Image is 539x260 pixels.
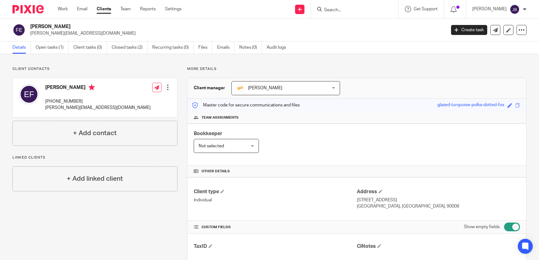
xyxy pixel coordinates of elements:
img: Pixie [12,5,44,13]
a: Files [198,42,212,54]
span: Team assignments [202,115,239,120]
span: Other details [202,169,230,174]
a: Emails [217,42,235,54]
div: glazed-turquoise-polka-dotted-fox [437,102,504,109]
a: Create task [451,25,487,35]
input: Search [323,7,380,13]
p: More details [187,66,527,71]
a: Details [12,42,31,54]
a: Settings [165,6,182,12]
h4: ClNotes [357,243,520,250]
h4: [PERSON_NAME] [45,84,151,92]
h4: Client type [194,189,357,195]
span: Get Support [414,7,438,11]
i: Primary [89,84,95,91]
a: Email [77,6,87,12]
img: svg%3E [510,4,520,14]
p: [GEOGRAPHIC_DATA], [GEOGRAPHIC_DATA], 90008 [357,203,520,209]
label: Show empty fields [464,224,500,230]
a: Recurring tasks (0) [152,42,194,54]
span: Not selected [199,144,224,148]
h2: [PERSON_NAME] [30,23,359,30]
h4: + Add linked client [67,174,123,184]
a: Audit logs [267,42,291,54]
a: Client tasks (0) [73,42,107,54]
a: Reports [140,6,156,12]
a: Team [120,6,131,12]
p: Linked clients [12,155,177,160]
img: siteIcon.png [236,84,244,92]
p: Master code for secure communications and files [192,102,300,108]
p: Individual [194,197,357,203]
a: Closed tasks (2) [112,42,148,54]
a: Clients [97,6,111,12]
p: [STREET_ADDRESS] [357,197,520,203]
a: Notes (0) [239,42,262,54]
p: [PHONE_NUMBER] [45,98,151,105]
h4: CUSTOM FIELDS [194,225,357,230]
h4: TaxID [194,243,357,250]
p: Client contacts [12,66,177,71]
p: [PERSON_NAME] [472,6,507,12]
h3: Client manager [194,85,225,91]
img: svg%3E [19,84,39,104]
img: svg%3E [12,23,26,37]
p: [PERSON_NAME][EMAIL_ADDRESS][DOMAIN_NAME] [45,105,151,111]
h4: + Add contact [73,128,117,138]
a: Work [58,6,68,12]
a: Open tasks (1) [36,42,69,54]
span: [PERSON_NAME] [248,86,282,90]
p: [PERSON_NAME][EMAIL_ADDRESS][DOMAIN_NAME] [30,30,442,37]
span: Bookkeeper [194,131,222,136]
h4: Address [357,189,520,195]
